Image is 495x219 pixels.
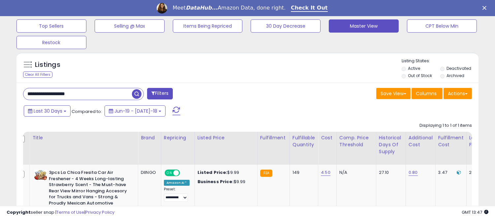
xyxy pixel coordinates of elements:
div: $9.99 [198,170,252,176]
span: ON [165,170,173,176]
div: DIINGO [141,170,156,176]
a: 4.50 [321,169,330,176]
span: OFF [179,170,190,176]
div: seller snap | | [7,209,114,216]
div: N/A [339,170,371,176]
div: Listed Price [198,134,255,141]
label: Out of Stock [408,73,432,78]
button: Actions [444,88,472,99]
div: Additional Cost [409,134,433,148]
b: 3pcs La Chica Fresita Car Air Freshener - 4 Weeks Long-lasting Strawberry Scent - The Must-have R... [49,170,129,214]
div: Comp. Price Threshold [339,134,373,148]
div: Fulfillment [260,134,287,141]
img: 51-9h2ATjuL._SL40_.jpg [34,170,47,181]
div: Fulfillable Quantity [293,134,315,148]
b: Listed Price: [198,169,228,176]
div: Fulfillment Cost [438,134,464,148]
a: Terms of Use [56,209,84,215]
button: Filters [147,88,173,99]
button: 30 Day Decrease [251,19,321,33]
div: 27.10 [379,170,401,176]
div: Brand [141,134,158,141]
span: Compared to: [72,108,102,115]
div: 149 [293,170,313,176]
b: Business Price: [198,178,234,185]
a: 0.80 [409,169,418,176]
small: FBA [260,170,272,177]
div: Meet Amazon Data, done right. [172,5,286,11]
label: Active [408,66,420,71]
a: Check It Out [291,5,328,12]
button: Master View [329,19,399,33]
span: Jun-19 - [DATE]-18 [114,108,157,114]
button: Selling @ Max [95,19,165,33]
div: Displaying 1 to 1 of 1 items [419,123,472,129]
label: Deactivated [447,66,471,71]
h5: Listings [35,60,60,69]
div: Close [482,6,489,10]
strong: Copyright [7,209,31,215]
div: Amazon AI * [164,180,190,186]
span: 2025-08-18 13:47 GMT [462,209,488,215]
div: 2.70 [469,170,491,176]
button: Jun-19 - [DATE]-18 [105,105,166,117]
span: Last 30 Days [34,108,62,114]
button: Columns [412,88,443,99]
div: Cost [321,134,334,141]
button: Save View [376,88,411,99]
div: $9.99 [198,179,252,185]
img: Profile image for Georgie [157,3,167,14]
div: Low Price FBA [469,134,493,148]
div: Preset: [164,187,190,202]
button: Last 30 Days [24,105,71,117]
button: Top Sellers [16,19,86,33]
p: Listing States: [402,58,479,64]
button: Restock [16,36,86,49]
div: Historical Days Of Supply [379,134,403,155]
div: Repricing [164,134,192,141]
i: DataHub... [186,5,218,11]
div: Clear All Filters [23,71,52,78]
div: Title [32,134,135,141]
button: CPT Below Min [407,19,477,33]
a: Privacy Policy [85,209,114,215]
button: Items Being Repriced [173,19,243,33]
span: Columns [416,90,437,97]
div: 3.47 [438,170,461,176]
label: Archived [447,73,464,78]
